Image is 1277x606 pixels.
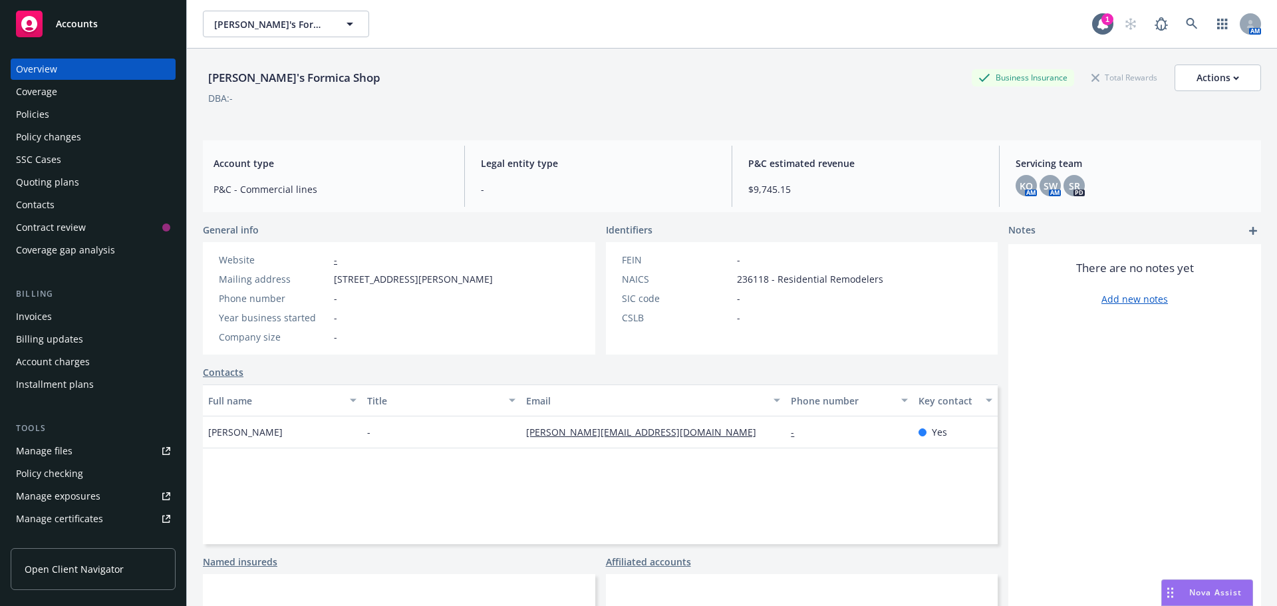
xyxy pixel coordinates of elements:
[362,384,521,416] button: Title
[919,394,978,408] div: Key contact
[367,394,501,408] div: Title
[11,287,176,301] div: Billing
[1044,179,1058,193] span: SW
[16,306,52,327] div: Invoices
[219,330,329,344] div: Company size
[11,239,176,261] a: Coverage gap analysis
[737,253,740,267] span: -
[1245,223,1261,239] a: add
[748,182,983,196] span: $9,745.15
[1161,579,1253,606] button: Nova Assist
[622,291,732,305] div: SIC code
[334,330,337,344] span: -
[11,217,176,238] a: Contract review
[622,272,732,286] div: NAICS
[213,182,448,196] span: P&C - Commercial lines
[334,311,337,325] span: -
[481,182,716,196] span: -
[213,156,448,170] span: Account type
[1069,179,1080,193] span: SR
[16,149,61,170] div: SSC Cases
[481,156,716,170] span: Legal entity type
[219,253,329,267] div: Website
[11,5,176,43] a: Accounts
[785,384,913,416] button: Phone number
[11,422,176,435] div: Tools
[1085,69,1164,86] div: Total Rewards
[334,253,337,266] a: -
[203,69,386,86] div: [PERSON_NAME]'s Formica Shop
[622,311,732,325] div: CSLB
[1020,179,1033,193] span: KO
[203,365,243,379] a: Contacts
[208,425,283,439] span: [PERSON_NAME]
[16,440,72,462] div: Manage files
[1008,223,1036,239] span: Notes
[203,555,277,569] a: Named insureds
[11,194,176,216] a: Contacts
[16,81,57,102] div: Coverage
[16,126,81,148] div: Policy changes
[11,172,176,193] a: Quoting plans
[11,531,176,552] a: Manage claims
[526,394,766,408] div: Email
[11,306,176,327] a: Invoices
[1189,587,1242,598] span: Nova Assist
[16,59,57,80] div: Overview
[11,440,176,462] a: Manage files
[1179,11,1205,37] a: Search
[16,217,86,238] div: Contract review
[1162,580,1179,605] div: Drag to move
[1101,292,1168,306] a: Add new notes
[203,223,259,237] span: General info
[11,81,176,102] a: Coverage
[1101,13,1113,25] div: 1
[16,486,100,507] div: Manage exposures
[219,272,329,286] div: Mailing address
[606,555,691,569] a: Affiliated accounts
[737,311,740,325] span: -
[334,291,337,305] span: -
[526,426,767,438] a: [PERSON_NAME][EMAIL_ADDRESS][DOMAIN_NAME]
[791,394,893,408] div: Phone number
[219,291,329,305] div: Phone number
[11,104,176,125] a: Policies
[56,19,98,29] span: Accounts
[11,351,176,373] a: Account charges
[1209,11,1236,37] a: Switch app
[1197,65,1239,90] div: Actions
[16,351,90,373] div: Account charges
[11,329,176,350] a: Billing updates
[1175,65,1261,91] button: Actions
[11,374,176,395] a: Installment plans
[203,384,362,416] button: Full name
[1148,11,1175,37] a: Report a Bug
[972,69,1074,86] div: Business Insurance
[913,384,998,416] button: Key contact
[219,311,329,325] div: Year business started
[1076,260,1194,276] span: There are no notes yet
[16,104,49,125] div: Policies
[16,194,55,216] div: Contacts
[1016,156,1250,170] span: Servicing team
[11,486,176,507] a: Manage exposures
[1117,11,1144,37] a: Start snowing
[16,172,79,193] div: Quoting plans
[16,508,103,530] div: Manage certificates
[16,463,83,484] div: Policy checking
[367,425,370,439] span: -
[11,59,176,80] a: Overview
[16,374,94,395] div: Installment plans
[214,17,329,31] span: [PERSON_NAME]'s Formica Shop
[737,272,883,286] span: 236118 - Residential Remodelers
[11,508,176,530] a: Manage certificates
[16,329,83,350] div: Billing updates
[791,426,805,438] a: -
[11,463,176,484] a: Policy checking
[203,11,369,37] button: [PERSON_NAME]'s Formica Shop
[521,384,785,416] button: Email
[11,149,176,170] a: SSC Cases
[737,291,740,305] span: -
[748,156,983,170] span: P&C estimated revenue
